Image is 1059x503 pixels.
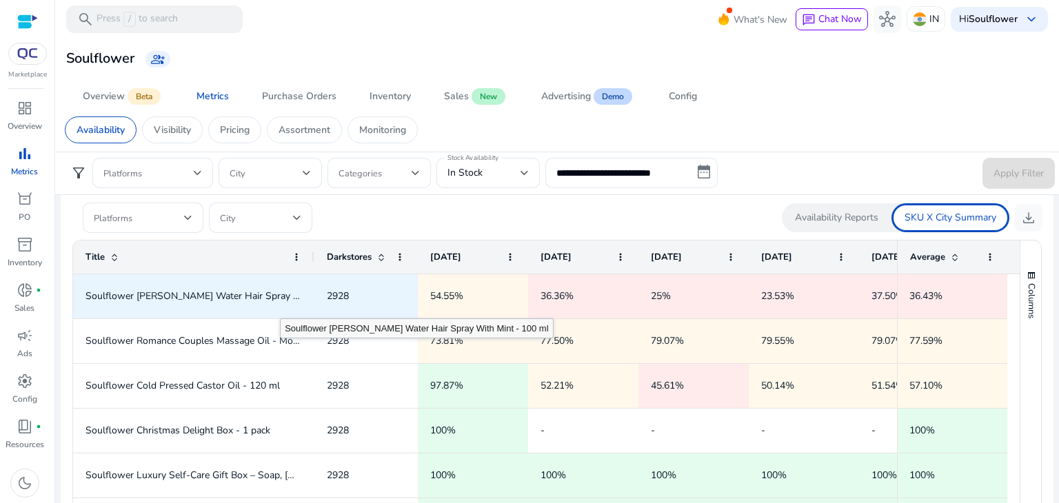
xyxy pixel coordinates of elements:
p: Press to search [97,12,178,27]
span: 36.36% [541,289,574,302]
span: chat [802,13,816,27]
p: IN [929,7,939,31]
span: Title [85,251,105,263]
span: 100% [909,469,935,482]
span: dashboard [17,100,33,116]
span: - [871,424,876,437]
span: Columns [1025,283,1038,318]
span: download [1020,209,1037,226]
span: 25% [651,289,671,302]
span: fiber_manual_record [36,287,41,293]
span: 77.50% [541,334,574,347]
span: fiber_manual_record [36,424,41,429]
p: Hi [959,14,1018,24]
div: Inventory [370,92,411,101]
span: 37.50% [871,289,905,302]
b: Soulflower [969,12,1018,25]
span: 100% [909,424,935,437]
span: Demo [594,88,632,105]
span: 36.43% [909,289,942,302]
p: Availability [77,123,125,137]
span: hub [879,11,896,28]
span: 2928 [327,424,349,437]
span: 51.54% [871,379,905,392]
mat-label: Stock Availability [447,153,498,163]
span: campaign [17,327,33,344]
span: Beta [128,88,161,105]
span: search [77,11,94,28]
p: Monitoring [359,123,406,137]
span: 2928 [327,469,349,482]
span: 100% [651,469,676,482]
span: [DATE] [651,251,682,263]
span: orders [17,191,33,207]
div: Metrics [196,92,229,101]
p: SKU X City Summary [905,211,996,225]
p: Overview [8,120,42,132]
span: In Stock [447,166,483,179]
span: 57.10% [909,379,942,392]
span: 100% [430,469,456,482]
span: 100% [430,424,456,437]
button: chatChat Now [796,8,868,30]
span: [DATE] [761,251,792,263]
img: in.svg [913,12,927,26]
span: bar_chart [17,145,33,162]
div: Sales [444,92,469,101]
span: - [541,424,545,437]
span: book_4 [17,418,33,435]
span: keyboard_arrow_down [1023,11,1040,28]
img: QC-logo.svg [15,48,40,59]
span: 79.07% [871,334,905,347]
span: Average [910,251,945,263]
span: 73.81% [430,334,463,347]
span: Soulflower Cold Pressed Castor Oil - 120 ml [85,379,280,392]
p: Inventory [8,256,42,269]
p: Ads [17,347,32,360]
p: Pricing [220,123,250,137]
span: 77.59% [909,334,942,347]
span: Soulflower Christmas Delight Box - 1 pack [85,424,270,437]
span: 54.55% [430,289,463,302]
a: group_add [145,51,170,68]
span: 100% [871,469,897,482]
p: Availability Reports [795,211,878,225]
p: Resources [6,438,44,451]
button: hub [874,6,901,33]
span: 100% [761,469,787,482]
p: Assortment [279,123,330,137]
span: 2928 [327,289,349,302]
span: 45.61% [651,379,684,392]
p: Sales [14,302,34,314]
span: Soulflower Romance Couples Massage Oil - Mood Setting, Body Moisturiser - 90 ml [85,334,450,347]
span: What's New [734,8,787,32]
span: 52.21% [541,379,574,392]
p: Config [12,393,37,405]
span: inventory_2 [17,236,33,253]
span: Soulflower Luxury Self-Care Gift Box – Soap, [MEDICAL_DATA], Bread Oil Bath Salt, [MEDICAL_DATA],... [85,469,596,482]
div: Purchase Orders [262,92,336,101]
span: 79.55% [761,334,794,347]
span: 23.53% [761,289,794,302]
span: 2928 [327,334,349,347]
span: filter_alt [70,165,87,181]
span: [DATE] [430,251,461,263]
h3: Soulflower [66,50,134,67]
span: Chat Now [818,12,862,25]
span: group_add [151,52,165,66]
button: download [1015,204,1042,232]
span: 97.87% [430,379,463,392]
span: [DATE] [871,251,902,263]
div: Overview [83,92,125,101]
span: Soulflower [PERSON_NAME] Water Hair Spray With Mint - 100 ml [85,289,376,302]
span: 50.14% [761,379,794,392]
span: 2928 [327,379,349,392]
div: Advertising [541,92,591,101]
span: - [651,424,655,437]
span: New [472,88,505,105]
p: Metrics [11,165,38,178]
span: - [761,424,765,437]
span: donut_small [17,282,33,298]
p: Marketplace [8,70,47,80]
span: [DATE] [541,251,572,263]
